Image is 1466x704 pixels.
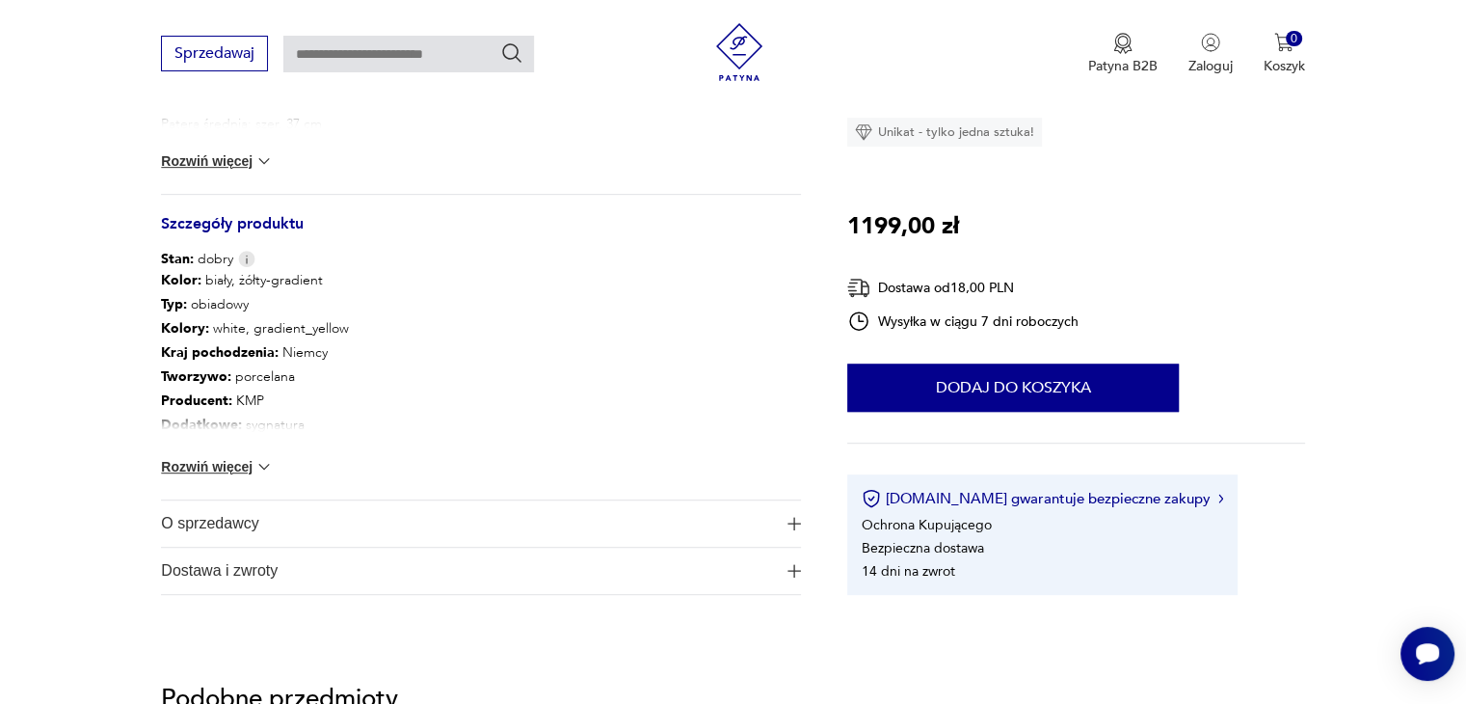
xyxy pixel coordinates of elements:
[1088,57,1158,75] p: Patyna B2B
[161,36,268,71] button: Sprzedawaj
[254,457,274,476] img: chevron down
[1201,33,1220,52] img: Ikonka użytkownika
[1188,33,1233,75] button: Zaloguj
[238,251,255,267] img: Info icon
[847,208,959,245] p: 1199,00 zł
[161,319,209,338] b: Kolory :
[161,548,774,594] span: Dostawa i zwroty
[847,276,870,300] img: Ikona dostawy
[161,271,201,289] b: Kolor:
[1286,31,1302,47] div: 0
[161,218,801,250] h3: Szczegóły produktu
[161,366,801,390] p: porcelana
[161,457,273,476] button: Rozwiń więcej
[161,343,279,362] b: Kraj pochodzenia :
[161,269,801,293] p: biały, żółty-gradient
[1264,57,1305,75] p: Koszyk
[161,317,801,341] p: white, gradient_yellow
[1264,33,1305,75] button: 0Koszyk
[862,562,955,581] li: 14 dni na zwrot
[161,48,268,62] a: Sprzedawaj
[161,295,187,313] b: Typ :
[855,123,872,141] img: Ikona diamentu
[1188,57,1233,75] p: Zaloguj
[1088,33,1158,75] button: Patyna B2B
[161,392,232,410] b: Producent :
[161,501,774,547] span: O sprzedawcy
[161,115,451,134] p: Patera średnia: szer. 37 cm
[161,250,194,268] b: Stan:
[787,517,801,530] img: Ikona plusa
[161,416,242,434] b: Dodatkowe :
[161,341,801,366] p: Niemcy
[847,364,1179,412] button: Dodaj do koszyka
[847,118,1042,147] div: Unikat - tylko jedna sztuka!
[1113,33,1133,54] img: Ikona medalu
[862,516,992,534] li: Ochrona Kupującego
[1218,494,1224,503] img: Ikona strzałki w prawo
[161,293,801,317] p: obiadowy
[787,564,801,578] img: Ikona plusa
[161,250,233,269] span: dobry
[254,151,274,171] img: chevron down
[161,414,801,438] p: sygnatura
[862,489,881,508] img: Ikona certyfikatu
[161,548,801,594] button: Ikona plusaDostawa i zwroty
[161,367,231,386] b: Tworzywo :
[847,276,1079,300] div: Dostawa od 18,00 PLN
[1088,33,1158,75] a: Ikona medaluPatyna B2B
[161,501,801,547] button: Ikona plusaO sprzedawcy
[862,539,984,557] li: Bezpieczna dostawa
[847,310,1079,333] div: Wysyłka w ciągu 7 dni roboczych
[161,390,801,414] p: KMP
[1400,627,1454,681] iframe: Smartsupp widget button
[500,41,523,65] button: Szukaj
[710,23,768,81] img: Patyna - sklep z meblami i dekoracjami vintage
[161,151,273,171] button: Rozwiń więcej
[1274,33,1293,52] img: Ikona koszyka
[862,489,1223,508] button: [DOMAIN_NAME] gwarantuje bezpieczne zakupy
